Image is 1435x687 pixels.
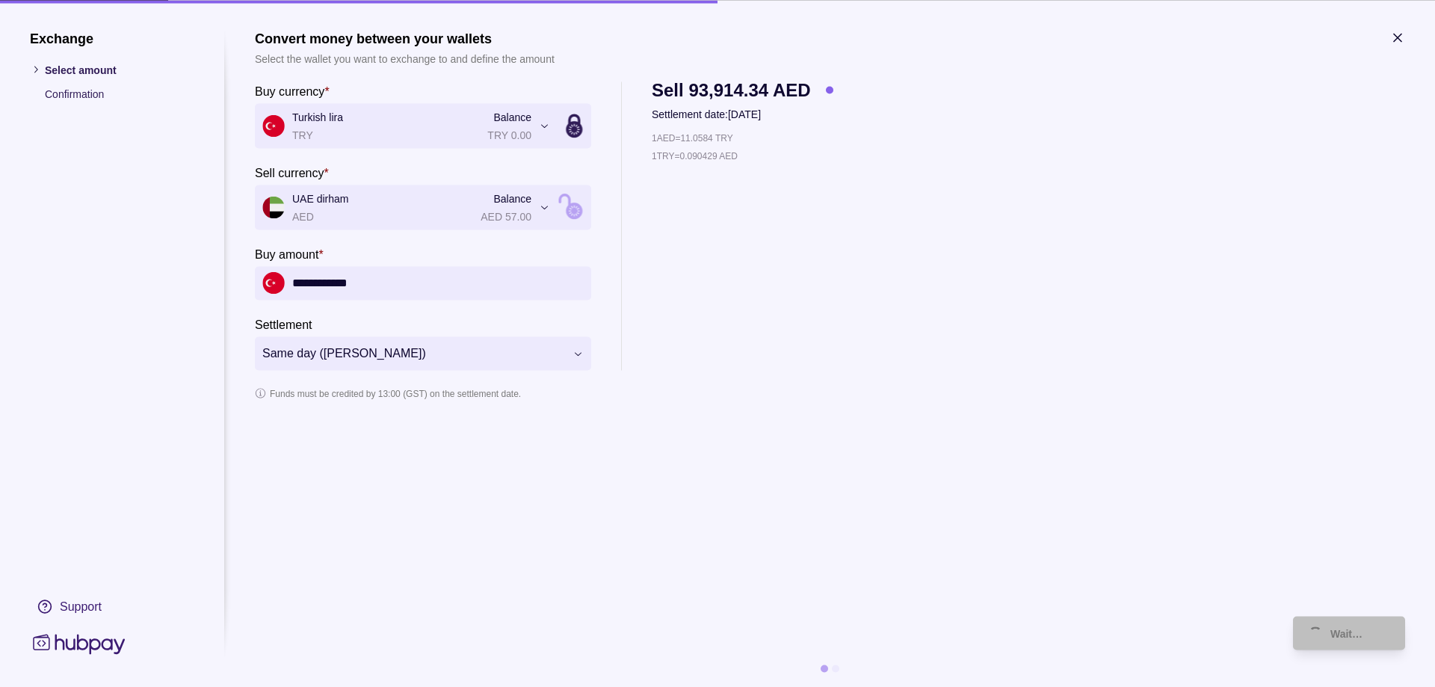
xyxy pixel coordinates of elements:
[255,81,330,99] label: Buy currency
[255,163,329,181] label: Sell currency
[45,61,194,78] p: Select amount
[255,50,555,67] p: Select the wallet you want to exchange to and define the amount
[255,244,324,262] label: Buy amount
[45,85,194,102] p: Confirmation
[60,598,102,614] div: Support
[255,30,555,46] h1: Convert money between your wallets
[652,129,733,146] p: 1 AED = 11.0584 TRY
[262,272,285,295] img: tr
[1330,628,1363,640] span: Wait…
[30,30,194,46] h1: Exchange
[652,105,833,122] p: Settlement date: [DATE]
[652,147,738,164] p: 1 TRY = 0.090429 AED
[30,591,194,622] a: Support
[292,266,584,300] input: amount
[255,166,324,179] p: Sell currency
[255,84,324,97] p: Buy currency
[270,385,521,401] p: Funds must be credited by 13:00 (GST) on the settlement date.
[255,247,318,260] p: Buy amount
[255,318,312,330] p: Settlement
[652,81,811,98] span: Sell 93,914.34 AED
[255,315,312,333] label: Settlement
[1293,616,1405,650] button: Wait…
